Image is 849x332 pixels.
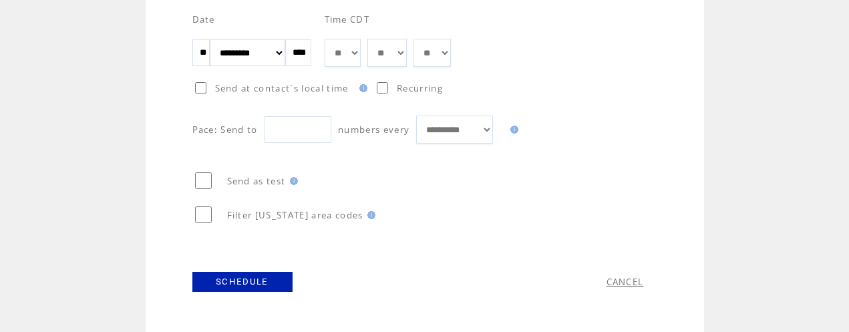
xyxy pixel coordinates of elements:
[286,177,298,185] img: help.gif
[506,126,518,134] img: help.gif
[325,13,370,25] span: Time CDT
[338,124,409,136] span: numbers every
[192,13,215,25] span: Date
[215,82,349,94] span: Send at contact`s local time
[397,82,443,94] span: Recurring
[363,211,375,219] img: help.gif
[607,276,644,288] a: CANCEL
[192,272,293,292] a: SCHEDULE
[227,209,363,221] span: Filter [US_STATE] area codes
[192,124,258,136] span: Pace: Send to
[355,84,367,92] img: help.gif
[227,175,286,187] span: Send as test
